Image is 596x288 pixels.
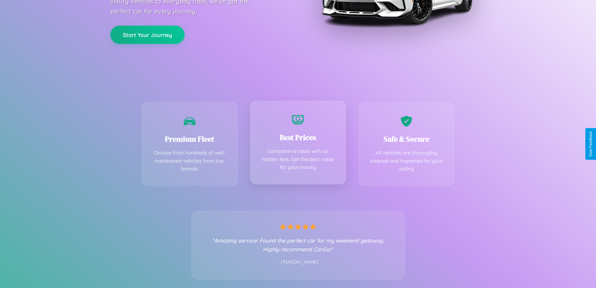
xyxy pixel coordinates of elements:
p: - [PERSON_NAME] [204,258,392,266]
button: Start Your Journey [110,26,185,44]
h3: Best Prices [260,132,336,143]
h3: Premium Fleet [151,134,228,144]
h3: Safe & Secure [368,134,445,144]
div: Give Feedback [588,131,593,157]
p: "Amazing service! Found the perfect car for my weekend getaway. Highly recommend CarGo!" [204,236,392,254]
p: Competitive rates with no hidden fees. Get the best value for your money [260,147,336,171]
p: Choose from hundreds of well-maintained vehicles from top brands [151,149,228,173]
p: All vehicles are thoroughly cleaned and inspected for your safety [368,149,445,173]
